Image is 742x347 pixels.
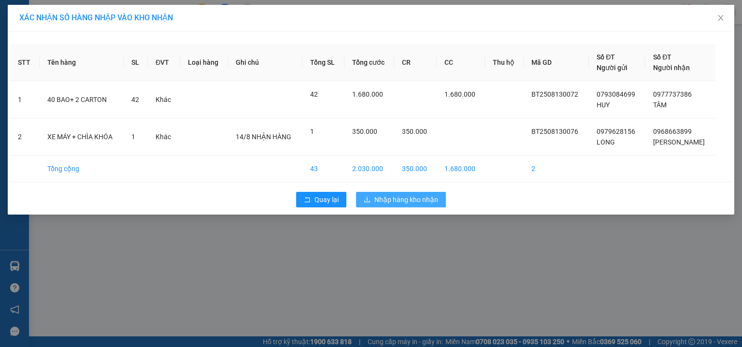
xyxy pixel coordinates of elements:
[402,128,427,135] span: 350.000
[40,156,124,182] td: Tổng cộng
[597,90,635,98] span: 0793084699
[10,44,40,81] th: STT
[131,133,135,141] span: 1
[597,64,628,72] span: Người gửi
[228,44,302,81] th: Ghi chú
[374,194,438,205] span: Nhập hàng kho nhận
[653,53,671,61] span: Số ĐT
[310,128,314,135] span: 1
[131,96,139,103] span: 42
[124,44,148,81] th: SL
[302,44,344,81] th: Tổng SL
[437,156,485,182] td: 1.680.000
[148,44,180,81] th: ĐVT
[437,44,485,81] th: CC
[597,138,615,146] span: LONG
[717,14,725,22] span: close
[653,101,667,109] span: TÂM
[40,118,124,156] td: XE MÁY + CHÌA KHÓA
[653,138,705,146] span: [PERSON_NAME]
[653,90,692,98] span: 0977737386
[653,128,692,135] span: 0968663899
[40,81,124,118] td: 40 BAO+ 2 CARTON
[310,90,318,98] span: 42
[180,44,228,81] th: Loại hàng
[148,118,180,156] td: Khác
[485,44,524,81] th: Thu hộ
[19,13,173,22] span: XÁC NHẬN SỐ HÀNG NHẬP VÀO KHO NHẬN
[40,44,124,81] th: Tên hàng
[524,156,589,182] td: 2
[444,90,475,98] span: 1.680.000
[304,196,311,204] span: rollback
[344,44,394,81] th: Tổng cước
[597,128,635,135] span: 0979628156
[10,81,40,118] td: 1
[352,128,377,135] span: 350.000
[597,101,610,109] span: HUY
[344,156,394,182] td: 2.030.000
[302,156,344,182] td: 43
[236,133,291,141] span: 14/8 NHẬN HÀNG
[394,156,437,182] td: 350.000
[394,44,437,81] th: CR
[531,128,578,135] span: BT2508130076
[531,90,578,98] span: BT2508130072
[314,194,339,205] span: Quay lại
[352,90,383,98] span: 1.680.000
[364,196,371,204] span: download
[597,53,615,61] span: Số ĐT
[296,192,346,207] button: rollbackQuay lại
[10,118,40,156] td: 2
[356,192,446,207] button: downloadNhập hàng kho nhận
[653,64,690,72] span: Người nhận
[148,81,180,118] td: Khác
[707,5,734,32] button: Close
[524,44,589,81] th: Mã GD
